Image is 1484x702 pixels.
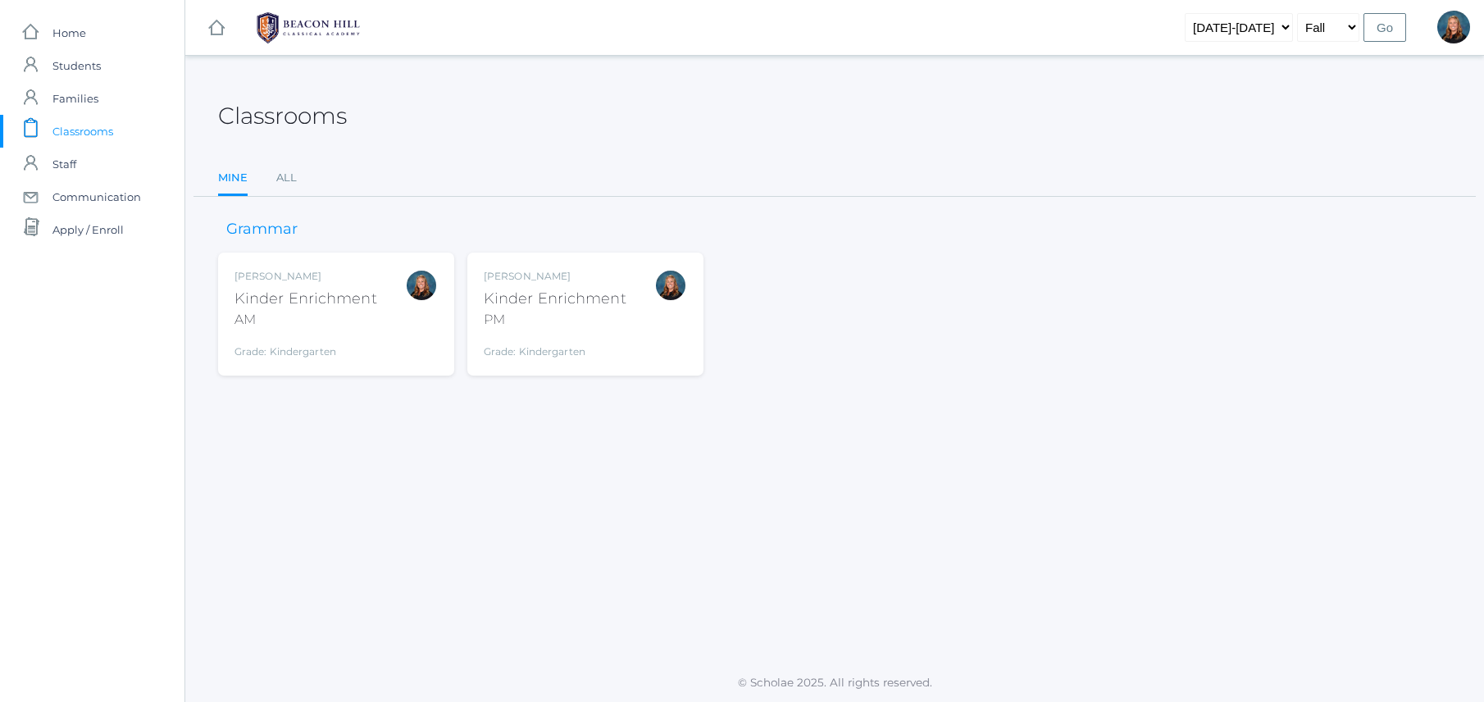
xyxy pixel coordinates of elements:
[405,269,438,302] div: Nicole Dean
[234,269,377,284] div: [PERSON_NAME]
[218,221,306,238] h3: Grammar
[1437,11,1470,43] div: Nicole Dean
[276,162,297,194] a: All
[234,288,377,310] div: Kinder Enrichment
[52,213,124,246] span: Apply / Enroll
[234,310,377,330] div: AM
[1363,13,1406,42] input: Go
[484,269,626,284] div: [PERSON_NAME]
[247,7,370,48] img: BHCALogos-05-308ed15e86a5a0abce9b8dd61676a3503ac9727e845dece92d48e8588c001991.png
[654,269,687,302] div: Nicole Dean
[52,180,141,213] span: Communication
[52,82,98,115] span: Families
[484,310,626,330] div: PM
[218,103,347,129] h2: Classrooms
[52,49,101,82] span: Students
[484,336,626,359] div: Grade: Kindergarten
[185,674,1484,691] p: © Scholae 2025. All rights reserved.
[52,148,76,180] span: Staff
[218,162,248,197] a: Mine
[484,288,626,310] div: Kinder Enrichment
[234,336,377,359] div: Grade: Kindergarten
[52,16,86,49] span: Home
[52,115,113,148] span: Classrooms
